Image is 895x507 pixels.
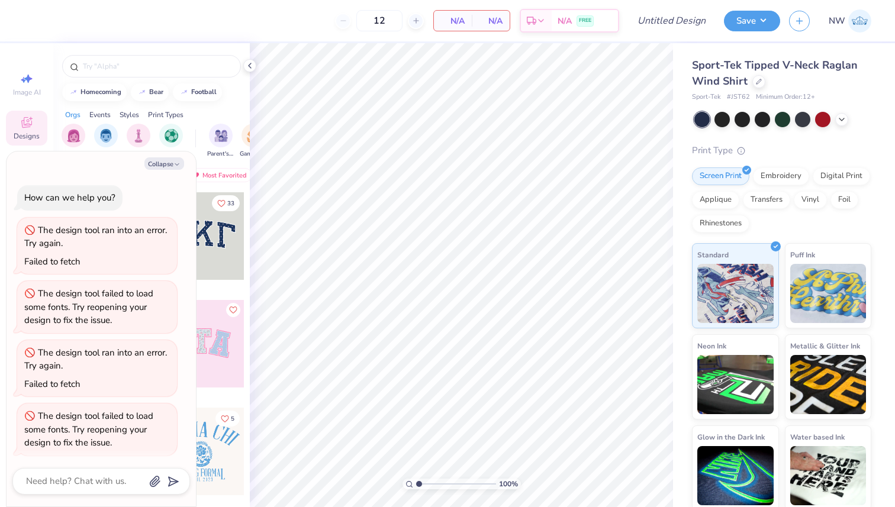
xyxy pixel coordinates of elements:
[67,129,81,143] img: Sorority Image
[813,167,870,185] div: Digital Print
[227,201,234,206] span: 33
[692,215,749,232] div: Rhinestones
[441,15,465,27] span: N/A
[93,150,120,159] span: Fraternity
[727,92,750,102] span: # JST62
[62,124,85,159] button: filter button
[226,303,240,317] button: Like
[24,288,153,326] div: The design tool failed to load some fonts. Try reopening your design to fix the issue.
[579,17,591,25] span: FREE
[131,83,169,101] button: bear
[81,89,121,95] div: homecoming
[148,109,183,120] div: Print Types
[753,167,809,185] div: Embroidery
[697,431,765,443] span: Glow in the Dark Ink
[697,264,774,323] img: Standard
[62,124,85,159] div: filter for Sorority
[697,446,774,505] img: Glow in the Dark Ink
[697,248,729,261] span: Standard
[724,11,780,31] button: Save
[790,355,867,414] img: Metallic & Glitter Ink
[185,168,252,182] div: Most Favorited
[212,195,240,211] button: Like
[628,9,715,33] input: Untitled Design
[790,248,815,261] span: Puff Ink
[24,410,153,448] div: The design tool failed to load some fonts. Try reopening your design to fix the issue.
[692,144,871,157] div: Print Type
[127,124,150,159] div: filter for Club
[132,129,145,143] img: Club Image
[82,60,233,72] input: Try "Alpha"
[743,191,790,209] div: Transfers
[93,124,120,159] button: filter button
[356,10,403,31] input: – –
[697,355,774,414] img: Neon Ink
[207,150,234,159] span: Parent's Weekend
[165,129,178,143] img: Sports Image
[558,15,572,27] span: N/A
[99,129,112,143] img: Fraternity Image
[247,129,260,143] img: Game Day Image
[62,83,127,101] button: homecoming
[207,124,234,159] button: filter button
[24,378,81,390] div: Failed to fetch
[127,124,150,159] button: filter button
[24,347,167,372] div: The design tool ran into an error. Try again.
[790,446,867,505] img: Water based Ink
[93,124,120,159] div: filter for Fraternity
[756,92,815,102] span: Minimum Order: 12 +
[24,224,167,250] div: The design tool ran into an error. Try again.
[132,150,145,159] span: Club
[240,124,267,159] button: filter button
[63,150,85,159] span: Sorority
[790,340,860,352] span: Metallic & Glitter Ink
[207,124,234,159] div: filter for Parent's Weekend
[120,109,139,120] div: Styles
[159,124,183,159] button: filter button
[692,92,721,102] span: Sport-Tek
[692,58,858,88] span: Sport-Tek Tipped V-Neck Raglan Wind Shirt
[13,88,41,97] span: Image AI
[830,191,858,209] div: Foil
[24,192,115,204] div: How can we help you?
[479,15,503,27] span: N/A
[24,256,81,267] div: Failed to fetch
[829,14,845,28] span: NW
[214,129,228,143] img: Parent's Weekend Image
[65,109,81,120] div: Orgs
[790,264,867,323] img: Puff Ink
[848,9,871,33] img: Natalie Wang
[790,431,845,443] span: Water based Ink
[692,167,749,185] div: Screen Print
[14,131,40,141] span: Designs
[69,89,78,96] img: trend_line.gif
[499,479,518,489] span: 100 %
[240,124,267,159] div: filter for Game Day
[240,150,267,159] span: Game Day
[137,89,147,96] img: trend_line.gif
[215,411,240,427] button: Like
[173,83,222,101] button: football
[191,89,217,95] div: football
[162,150,181,159] span: Sports
[231,416,234,422] span: 5
[697,340,726,352] span: Neon Ink
[159,124,183,159] div: filter for Sports
[692,191,739,209] div: Applique
[829,9,871,33] a: NW
[149,89,163,95] div: bear
[89,109,111,120] div: Events
[179,89,189,96] img: trend_line.gif
[794,191,827,209] div: Vinyl
[144,157,184,170] button: Collapse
